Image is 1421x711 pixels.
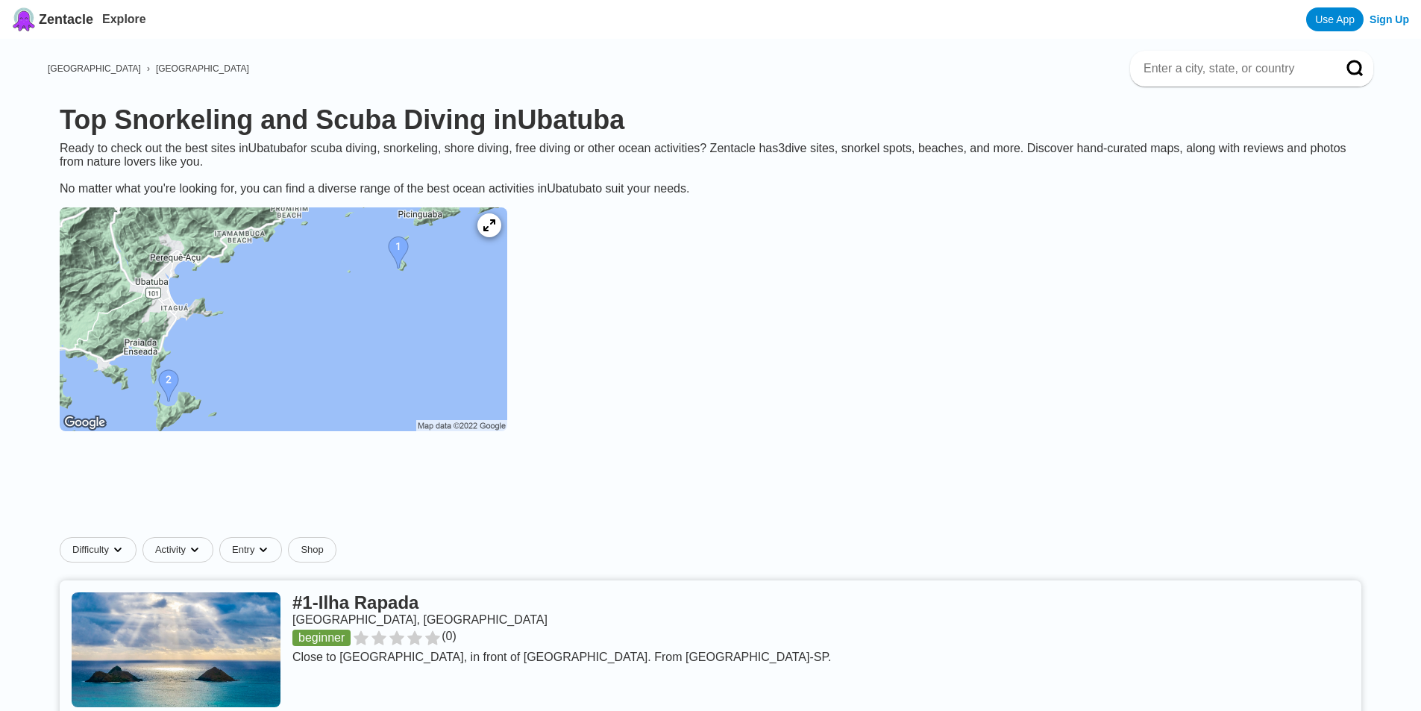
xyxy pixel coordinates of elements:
img: dropdown caret [189,544,201,556]
span: Difficulty [72,544,109,556]
span: Activity [155,544,186,556]
a: [GEOGRAPHIC_DATA] [48,63,141,74]
input: Enter a city, state, or country [1142,61,1326,76]
span: Entry [232,544,254,556]
a: Use App [1306,7,1364,31]
a: Explore [102,13,146,25]
img: dropdown caret [112,544,124,556]
button: Activitydropdown caret [142,537,219,563]
a: Shop [288,537,336,563]
a: [GEOGRAPHIC_DATA] [156,63,249,74]
div: Ready to check out the best sites in Ubatuba for scuba diving, snorkeling, shore diving, free div... [48,142,1373,195]
button: Difficultydropdown caret [60,537,142,563]
img: Ubatuba dive site map [60,207,507,431]
a: Sign Up [1370,13,1409,25]
img: dropdown caret [257,544,269,556]
a: Ubatuba dive site map [48,195,519,446]
button: Entrydropdown caret [219,537,288,563]
img: Zentacle logo [12,7,36,31]
a: Zentacle logoZentacle [12,7,93,31]
span: › [147,63,150,74]
h1: Top Snorkeling and Scuba Diving in Ubatuba [60,104,1361,136]
iframe: Advertisement [349,458,1073,525]
span: Zentacle [39,12,93,28]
